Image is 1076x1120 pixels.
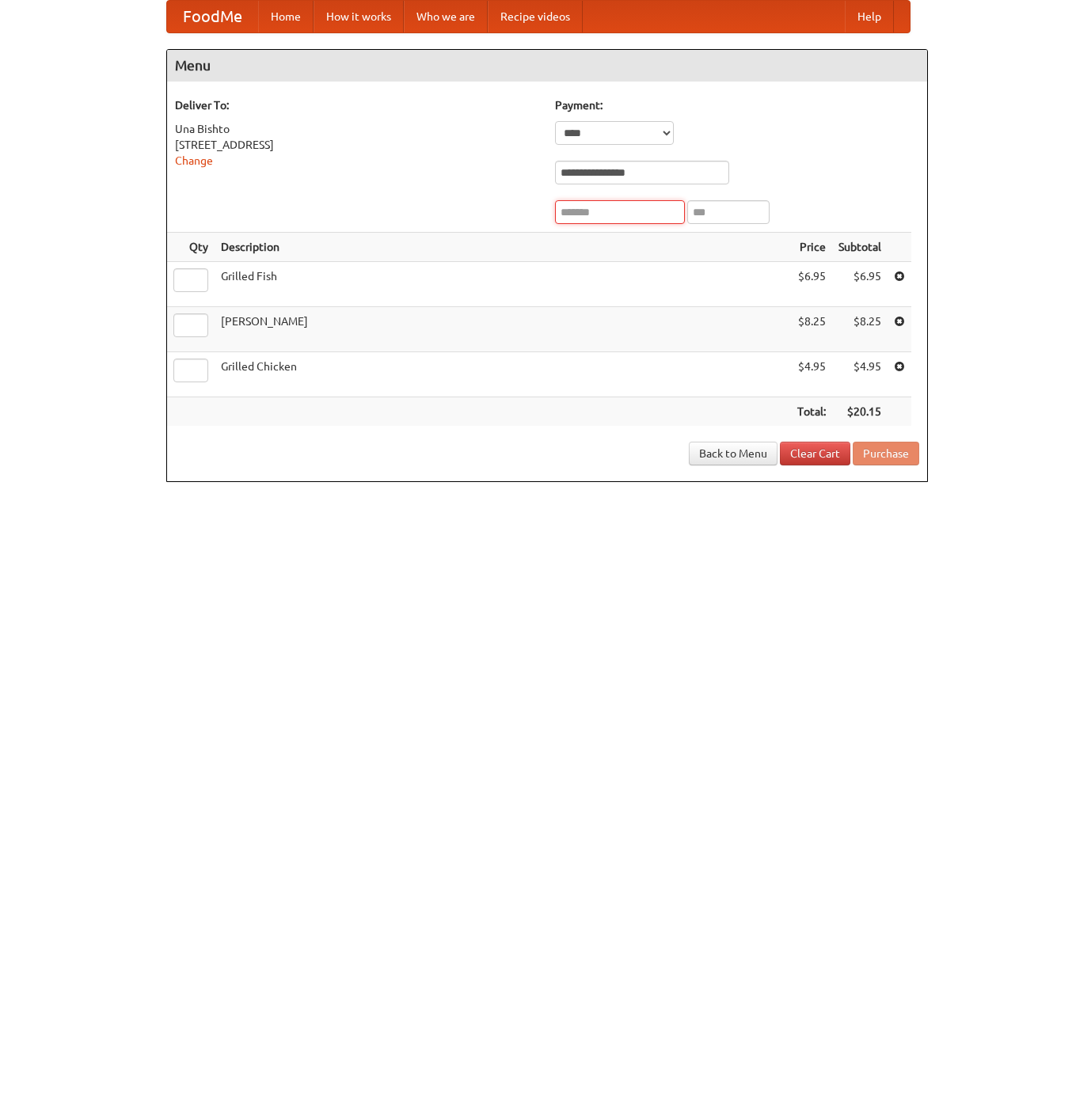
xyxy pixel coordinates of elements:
[791,397,832,427] th: Total:
[488,1,583,32] a: Recipe videos
[791,307,832,352] td: $8.25
[215,233,791,262] th: Description
[832,262,888,307] td: $6.95
[167,233,215,262] th: Qty
[853,442,919,465] button: Purchase
[832,352,888,397] td: $4.95
[258,1,314,32] a: Home
[689,442,778,465] a: Back to Menu
[167,1,258,32] a: FoodMe
[404,1,488,32] a: Who we are
[175,121,539,137] div: Una Bishto
[832,233,888,262] th: Subtotal
[780,442,850,465] a: Clear Cart
[791,352,832,397] td: $4.95
[791,262,832,307] td: $6.95
[791,233,832,262] th: Price
[175,137,539,153] div: [STREET_ADDRESS]
[167,50,927,82] h4: Menu
[175,97,539,113] h5: Deliver To:
[314,1,404,32] a: How it works
[215,262,791,307] td: Grilled Fish
[215,352,791,397] td: Grilled Chicken
[832,307,888,352] td: $8.25
[832,397,888,427] th: $20.15
[175,154,213,167] a: Change
[845,1,894,32] a: Help
[215,307,791,352] td: [PERSON_NAME]
[555,97,919,113] h5: Payment:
